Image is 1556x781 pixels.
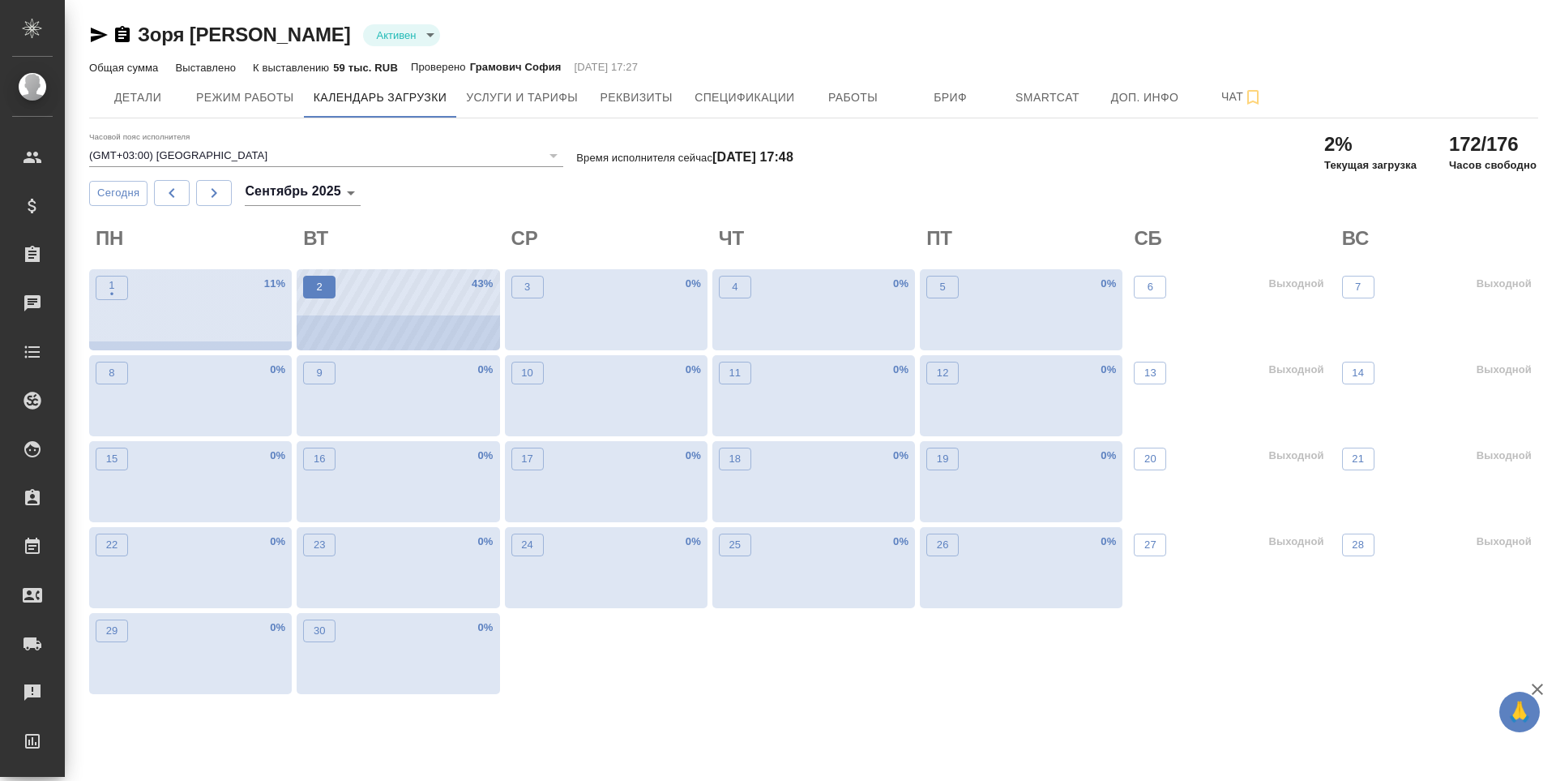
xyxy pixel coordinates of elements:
[1477,276,1532,292] p: Выходной
[303,534,336,556] button: 23
[939,279,945,295] p: 5
[1134,225,1330,251] h2: СБ
[1449,157,1537,174] p: Часов свободно
[96,276,128,300] button: 1•
[1342,448,1374,470] button: 21
[314,88,447,108] span: Календарь загрузки
[303,276,336,298] button: 2
[511,362,544,384] button: 10
[253,62,333,74] p: К выставлению
[303,225,499,251] h2: ВТ
[1324,157,1417,174] p: Текущая загрузка
[511,225,707,251] h2: СР
[575,59,639,75] p: [DATE] 17:27
[106,451,118,467] p: 15
[303,362,336,384] button: 9
[729,451,741,467] p: 18
[466,88,578,108] span: Услуги и тарифы
[1203,87,1281,107] span: Чат
[729,365,741,381] p: 11
[96,620,128,642] button: 29
[926,448,959,470] button: 19
[814,88,892,108] span: Работы
[1355,279,1361,295] p: 7
[317,279,323,295] p: 2
[1009,88,1087,108] span: Smartcat
[1506,695,1533,729] span: 🙏
[695,88,794,108] span: Спецификации
[314,623,326,639] p: 30
[712,150,793,164] h4: [DATE] 17:48
[1101,534,1116,550] p: 0 %
[686,534,701,550] p: 0 %
[926,362,959,384] button: 12
[937,537,949,553] p: 26
[1134,534,1166,556] button: 27
[89,62,162,74] p: Общая сумма
[511,534,544,556] button: 24
[371,28,421,42] button: Активен
[926,534,959,556] button: 26
[97,184,139,203] span: Сегодня
[686,448,701,464] p: 0 %
[477,362,493,378] p: 0 %
[1477,362,1532,378] p: Выходной
[1342,276,1374,298] button: 7
[1148,279,1153,295] p: 6
[1449,131,1537,157] h2: 172/176
[1268,534,1323,550] p: Выходной
[597,88,675,108] span: Реквизиты
[109,286,114,303] p: •
[1106,88,1184,108] span: Доп. инфо
[1268,362,1323,378] p: Выходной
[89,133,190,141] label: Часовой пояс исполнителя
[138,24,350,45] a: Зоря [PERSON_NAME]
[524,279,530,295] p: 3
[1144,537,1156,553] p: 27
[719,448,751,470] button: 18
[1352,365,1364,381] p: 14
[937,365,949,381] p: 12
[521,537,533,553] p: 24
[113,25,132,45] button: Скопировать ссылку
[245,180,360,206] div: Сентябрь 2025
[1352,537,1364,553] p: 28
[96,362,128,384] button: 8
[926,225,1122,251] h2: ПТ
[1499,692,1540,732] button: 🙏
[719,534,751,556] button: 25
[96,448,128,470] button: 15
[1243,88,1263,107] svg: Подписаться
[511,448,544,470] button: 17
[89,181,147,206] button: Сегодня
[1268,276,1323,292] p: Выходной
[270,362,285,378] p: 0 %
[893,448,908,464] p: 0 %
[303,448,336,470] button: 16
[719,225,915,251] h2: ЧТ
[314,537,326,553] p: 23
[1134,362,1166,384] button: 13
[270,620,285,636] p: 0 %
[99,88,177,108] span: Детали
[314,451,326,467] p: 16
[1101,362,1116,378] p: 0 %
[317,365,323,381] p: 9
[893,362,908,378] p: 0 %
[96,534,128,556] button: 22
[686,362,701,378] p: 0 %
[109,277,114,294] p: 1
[1101,448,1116,464] p: 0 %
[1101,276,1116,292] p: 0 %
[511,276,544,298] button: 3
[719,362,751,384] button: 11
[470,59,562,75] p: Грамович София
[196,88,294,108] span: Режим работы
[686,276,701,292] p: 0 %
[1268,448,1323,464] p: Выходной
[719,276,751,298] button: 4
[96,225,292,251] h2: ПН
[1342,534,1374,556] button: 28
[521,451,533,467] p: 17
[477,534,493,550] p: 0 %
